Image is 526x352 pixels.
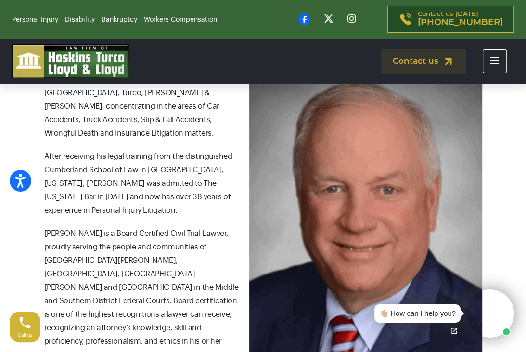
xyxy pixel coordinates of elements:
[18,332,33,338] span: Call us
[12,16,58,23] a: Personal Injury
[102,16,137,23] a: Bankruptcy
[381,49,466,74] a: Contact us
[12,44,129,78] img: logo
[387,6,514,33] a: Contact us [DATE][PHONE_NUMBER]
[44,73,482,140] p: [PERSON_NAME] is the Senior Partner at [GEOGRAPHIC_DATA], Turco, [PERSON_NAME] & [PERSON_NAME], c...
[444,321,464,341] a: Open chat
[418,11,503,27] p: Contact us [DATE]
[483,49,507,73] button: Toggle navigation
[44,150,482,217] p: After receiving his legal training from the distinguished Cumberland School of Law in [GEOGRAPHIC...
[418,18,503,27] span: [PHONE_NUMBER]
[144,16,217,23] a: Workers Compensation
[379,308,456,319] div: 👋🏼 How can I help you?
[65,16,95,23] a: Disability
